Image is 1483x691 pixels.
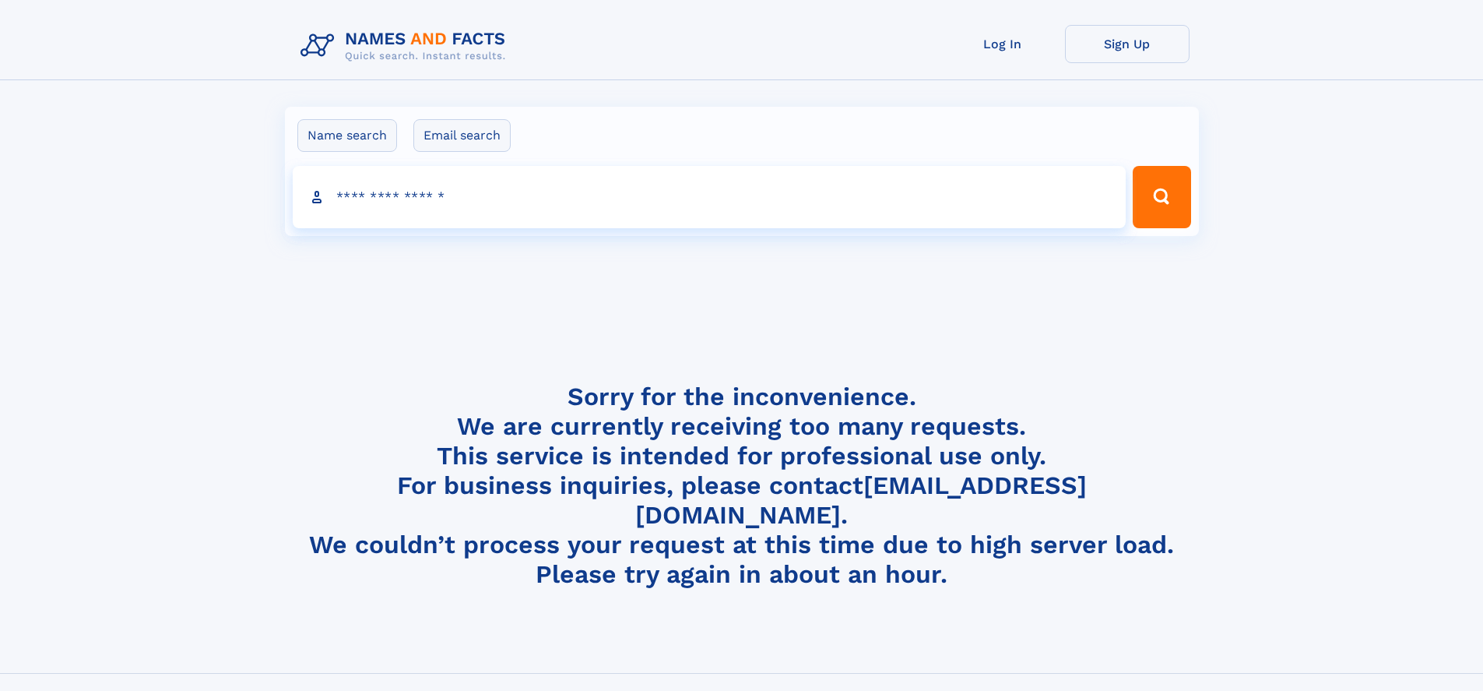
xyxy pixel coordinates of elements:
[413,119,511,152] label: Email search
[294,25,518,67] img: Logo Names and Facts
[940,25,1065,63] a: Log In
[1133,166,1190,228] button: Search Button
[294,382,1190,590] h4: Sorry for the inconvenience. We are currently receiving too many requests. This service is intend...
[635,471,1087,530] a: [EMAIL_ADDRESS][DOMAIN_NAME]
[293,166,1126,228] input: search input
[1065,25,1190,63] a: Sign Up
[297,119,397,152] label: Name search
